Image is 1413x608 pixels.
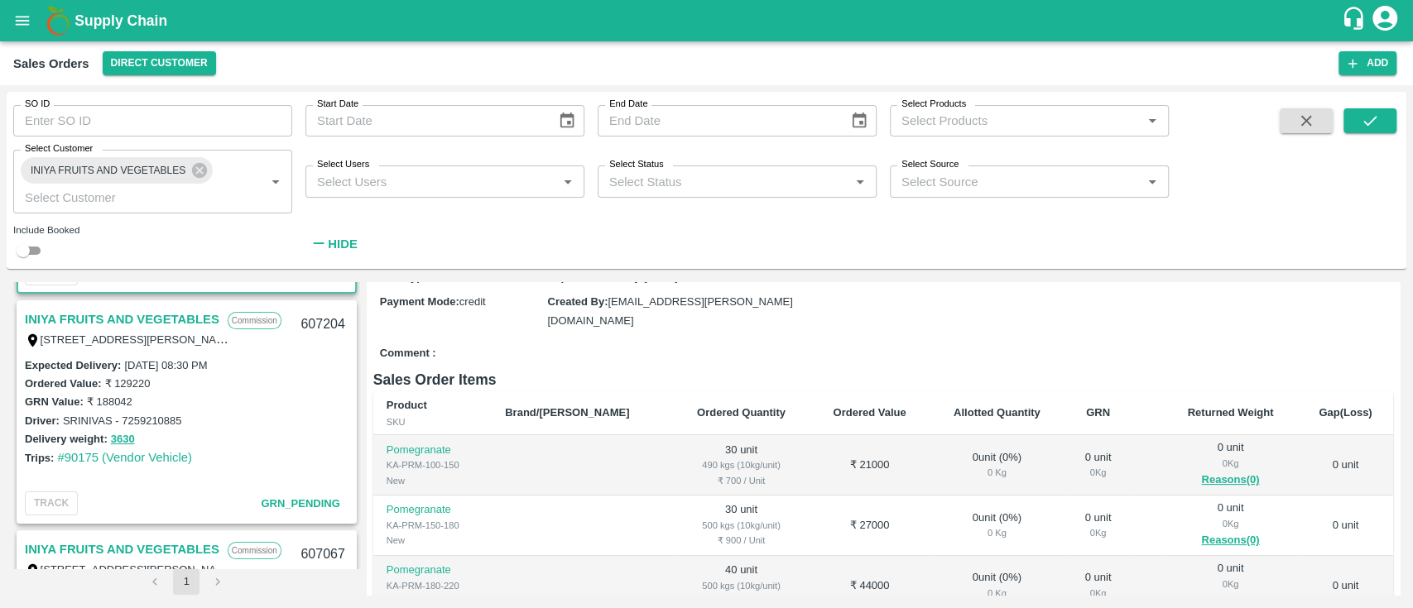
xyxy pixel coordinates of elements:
[954,406,1041,419] b: Allotted Quantity
[1078,570,1118,601] div: 0 unit
[557,171,579,193] button: Open
[1141,171,1163,193] button: Open
[1176,456,1285,471] div: 0 Kg
[672,495,810,556] td: 30 unit
[547,295,608,308] label: Created By :
[685,473,796,488] div: ₹ 700 / Unit
[1370,3,1400,38] div: account of current user
[305,230,362,258] button: Hide
[25,142,93,156] label: Select Customer
[13,53,89,74] div: Sales Orders
[849,171,871,193] button: Open
[942,525,1051,540] div: 0 Kg
[609,158,664,171] label: Select Status
[13,105,292,136] input: Enter SO ID
[1176,531,1285,550] button: Reasons(0)
[685,457,796,472] div: 490 kgs (10kg/unit)
[1078,450,1118,481] div: 0 unit
[387,502,478,518] p: Pomegranate
[685,578,796,593] div: 500 kgs (10kg/unit)
[25,452,54,464] label: Trips:
[228,542,281,559] p: Commission
[317,98,358,111] label: Start Date
[1298,435,1393,495] td: 0 unit
[387,399,427,411] b: Product
[1176,440,1285,490] div: 0 unit
[25,98,50,111] label: SO ID
[63,414,182,427] label: SRINIVAS - 7259210885
[57,451,192,464] a: #90175 (Vendor Vehicle)
[103,51,216,75] button: Select DC
[291,305,354,344] div: 607204
[685,518,796,533] div: 500 kgs (10kg/unit)
[551,105,583,136] button: Choose date
[387,457,478,472] div: KA-PRM-100-150
[387,518,478,533] div: KA-PRM-150-180
[1141,110,1163,132] button: Open
[1078,465,1118,480] div: 0 Kg
[380,295,459,308] label: Payment Mode :
[598,105,837,136] input: End Date
[1188,406,1274,419] b: Returned Weight
[672,435,810,495] td: 30 unit
[25,433,108,445] label: Delivery weight:
[609,98,647,111] label: End Date
[305,105,545,136] input: Start Date
[104,377,150,390] label: ₹ 129220
[1078,586,1118,601] div: 0 Kg
[13,223,292,237] div: Include Booked
[387,533,478,548] div: New
[895,110,1137,132] input: Select Products
[387,443,478,458] p: Pomegranate
[697,406,786,419] b: Ordered Quantity
[25,414,60,427] label: Driver:
[228,312,281,329] p: Commission
[942,510,1051,541] div: 0 unit ( 0 %)
[139,568,233,595] nav: pagination navigation
[380,346,436,361] label: Comment :
[387,473,478,488] div: New
[685,533,796,548] div: ₹ 900 / Unit
[74,12,167,29] b: Supply Chain
[1298,495,1393,556] td: 0 unit
[1176,577,1285,591] div: 0 Kg
[25,539,219,560] a: INIYA FRUITS AND VEGETABLES
[387,593,478,608] div: New
[124,359,207,371] label: [DATE] 08:30 PM
[25,395,84,408] label: GRN Value:
[373,368,1393,391] h6: Sales Order Items
[387,578,478,593] div: KA-PRM-180-220
[1319,406,1372,419] b: Gap(Loss)
[387,414,478,429] div: SKU
[810,495,930,556] td: ₹ 27000
[3,2,41,40] button: open drawer
[459,295,486,308] span: credit
[173,568,199,595] button: page 1
[942,450,1051,481] div: 0 unit ( 0 %)
[328,237,357,251] strong: Hide
[1339,51,1396,75] button: Add
[942,465,1051,480] div: 0 Kg
[505,406,629,419] b: Brand/[PERSON_NAME]
[25,377,101,390] label: Ordered Value:
[603,170,844,192] input: Select Status
[685,593,796,608] div: ₹ 1100 / Unit
[810,435,930,495] td: ₹ 21000
[1341,6,1370,36] div: customer-support
[1176,500,1285,550] div: 0 unit
[310,170,552,192] input: Select Users
[1176,516,1285,531] div: 0 Kg
[547,295,792,326] span: [EMAIL_ADDRESS][PERSON_NAME][DOMAIN_NAME]
[74,9,1341,32] a: Supply Chain
[18,186,238,208] input: Select Customer
[41,563,236,576] label: [STREET_ADDRESS][PERSON_NAME]
[21,157,213,184] div: INIYA FRUITS AND VEGETABLES
[25,359,121,371] label: Expected Delivery :
[41,4,74,37] img: logo
[901,98,966,111] label: Select Products
[25,309,219,330] a: INIYA FRUITS AND VEGETABLES
[843,105,875,136] button: Choose date
[1078,510,1118,541] div: 0 unit
[901,158,959,171] label: Select Source
[265,171,286,193] button: Open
